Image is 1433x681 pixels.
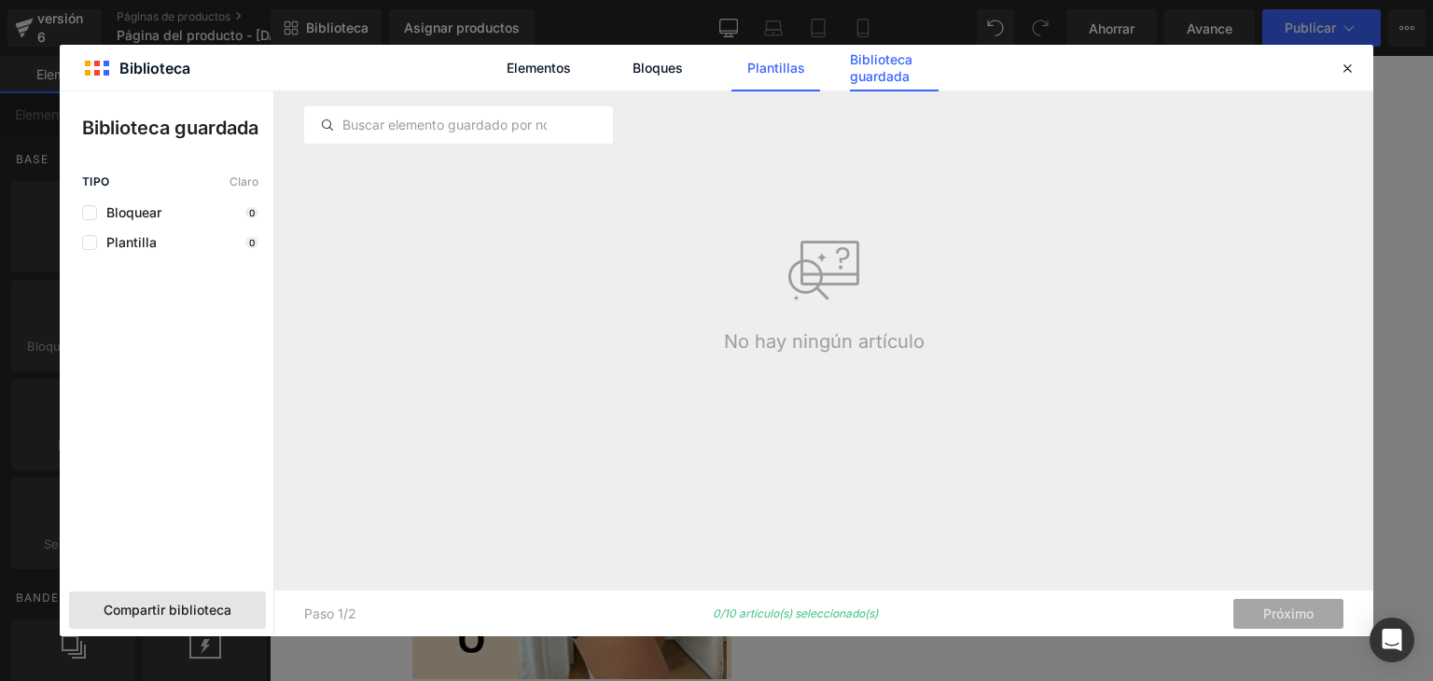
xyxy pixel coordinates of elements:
font: Bloques [633,60,683,76]
img: CORTO SIENTE INFINITO [143,56,462,623]
font: Plantilla [106,234,157,250]
font: Claro [230,174,258,188]
font: S/. 145.00 [789,90,861,107]
font: Asigna un producto [293,54,454,72]
font: S/. 79.90 [870,90,934,107]
button: Próximo [1233,599,1343,629]
font: Tipo [82,174,110,188]
font: Biblioteca guardada [850,51,912,84]
button: Agotado [800,421,923,465]
font: Talla [596,218,632,236]
font: y usa esta plantilla para presentarlo en la tienda en vivo [454,54,908,72]
font: Color [596,141,637,159]
font: Cantidad [826,352,898,369]
font: 0 [249,237,255,248]
font: Plantillas [747,60,805,76]
font: 0 [249,207,255,218]
font: 0/10 artículo(s) seleccionado(s) [713,606,878,620]
input: Buscar elemento guardado por nombre [305,114,612,136]
font: Compartir biblioteca [104,602,231,618]
font: No hay ningún artículo [724,330,925,353]
font: Próximo [1263,605,1314,621]
font: Elementos [507,60,571,76]
font: Bloquear [106,204,161,220]
font: Biblioteca guardada [82,117,258,139]
font: Paso 1/2 [304,605,356,621]
div: Abrir Intercom Messenger [1370,618,1414,662]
